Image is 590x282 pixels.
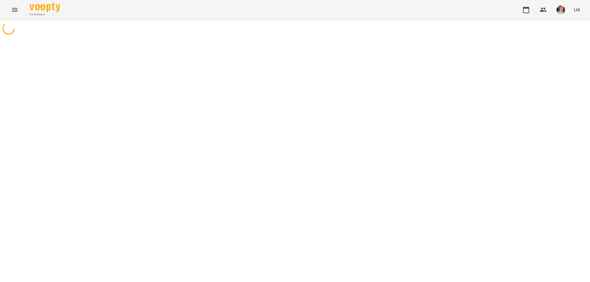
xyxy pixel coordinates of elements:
span: UA [574,6,580,13]
button: Menu [7,2,22,17]
button: UA [571,4,583,15]
span: For Business [29,13,60,17]
img: 6afb9eb6cc617cb6866001ac461bd93f.JPG [557,6,565,14]
img: Voopty Logo [29,3,60,12]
